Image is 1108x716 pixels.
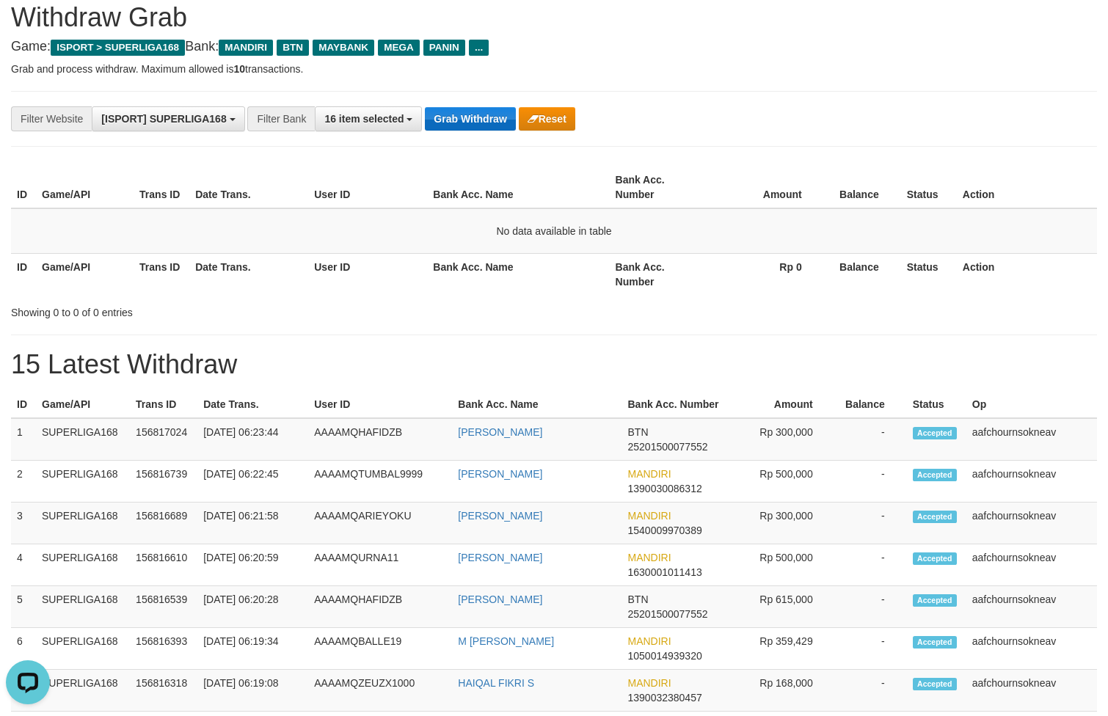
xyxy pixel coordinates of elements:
[458,593,542,605] a: [PERSON_NAME]
[36,544,130,586] td: SUPERLIGA168
[11,391,36,418] th: ID
[458,510,542,522] a: [PERSON_NAME]
[92,106,244,131] button: [ISPORT] SUPERLIGA168
[835,503,907,544] td: -
[36,167,134,208] th: Game/API
[247,106,315,131] div: Filter Bank
[315,106,422,131] button: 16 item selected
[628,552,671,563] span: MANDIRI
[957,253,1097,295] th: Action
[966,628,1097,670] td: aafchournsokneav
[913,427,957,439] span: Accepted
[423,40,465,56] span: PANIN
[901,167,957,208] th: Status
[907,391,966,418] th: Status
[233,63,245,75] strong: 10
[11,418,36,461] td: 1
[308,253,427,295] th: User ID
[427,167,609,208] th: Bank Acc. Name
[308,418,452,461] td: AAAAMQHAFIDZB
[707,167,824,208] th: Amount
[966,586,1097,628] td: aafchournsokneav
[469,40,489,56] span: ...
[11,208,1097,254] td: No data available in table
[36,628,130,670] td: SUPERLIGA168
[308,544,452,586] td: AAAAMQURNA11
[427,253,609,295] th: Bank Acc. Name
[130,586,197,628] td: 156816539
[11,544,36,586] td: 4
[835,670,907,712] td: -
[11,253,36,295] th: ID
[189,253,308,295] th: Date Trans.
[824,167,901,208] th: Balance
[628,510,671,522] span: MANDIRI
[197,586,308,628] td: [DATE] 06:20:28
[458,635,554,647] a: M [PERSON_NAME]
[130,391,197,418] th: Trans ID
[913,636,957,649] span: Accepted
[628,566,702,578] span: Copy 1630001011413 to clipboard
[130,544,197,586] td: 156816610
[622,391,726,418] th: Bank Acc. Number
[628,593,649,605] span: BTN
[452,391,622,418] th: Bank Acc. Name
[11,628,36,670] td: 6
[219,40,273,56] span: MANDIRI
[308,167,427,208] th: User ID
[966,391,1097,418] th: Op
[726,544,835,586] td: Rp 500,000
[835,391,907,418] th: Balance
[913,678,957,690] span: Accepted
[130,628,197,670] td: 156816393
[913,469,957,481] span: Accepted
[36,391,130,418] th: Game/API
[726,391,835,418] th: Amount
[51,40,185,56] span: ISPORT > SUPERLIGA168
[11,62,1097,76] p: Grab and process withdraw. Maximum allowed is transactions.
[628,608,708,620] span: Copy 25201500077552 to clipboard
[11,3,1097,32] h1: Withdraw Grab
[913,594,957,607] span: Accepted
[966,461,1097,503] td: aafchournsokneav
[308,391,452,418] th: User ID
[277,40,309,56] span: BTN
[835,628,907,670] td: -
[628,441,708,453] span: Copy 25201500077552 to clipboard
[628,525,702,536] span: Copy 1540009970389 to clipboard
[134,167,189,208] th: Trans ID
[308,628,452,670] td: AAAAMQBALLE19
[11,167,36,208] th: ID
[824,253,901,295] th: Balance
[197,461,308,503] td: [DATE] 06:22:45
[835,544,907,586] td: -
[628,692,702,704] span: Copy 1390032380457 to clipboard
[6,6,50,50] button: Open LiveChat chat widget
[11,40,1097,54] h4: Game: Bank:
[458,426,542,438] a: [PERSON_NAME]
[308,461,452,503] td: AAAAMQTUMBAL9999
[966,544,1097,586] td: aafchournsokneav
[835,418,907,461] td: -
[130,461,197,503] td: 156816739
[36,586,130,628] td: SUPERLIGA168
[378,40,420,56] span: MEGA
[726,503,835,544] td: Rp 300,000
[519,107,575,131] button: Reset
[726,461,835,503] td: Rp 500,000
[913,552,957,565] span: Accepted
[324,113,404,125] span: 16 item selected
[901,253,957,295] th: Status
[458,552,542,563] a: [PERSON_NAME]
[197,503,308,544] td: [DATE] 06:21:58
[197,628,308,670] td: [DATE] 06:19:34
[628,426,649,438] span: BTN
[628,650,702,662] span: Copy 1050014939320 to clipboard
[36,461,130,503] td: SUPERLIGA168
[197,391,308,418] th: Date Trans.
[610,253,707,295] th: Bank Acc. Number
[11,586,36,628] td: 5
[11,106,92,131] div: Filter Website
[957,167,1097,208] th: Action
[11,350,1097,379] h1: 15 Latest Withdraw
